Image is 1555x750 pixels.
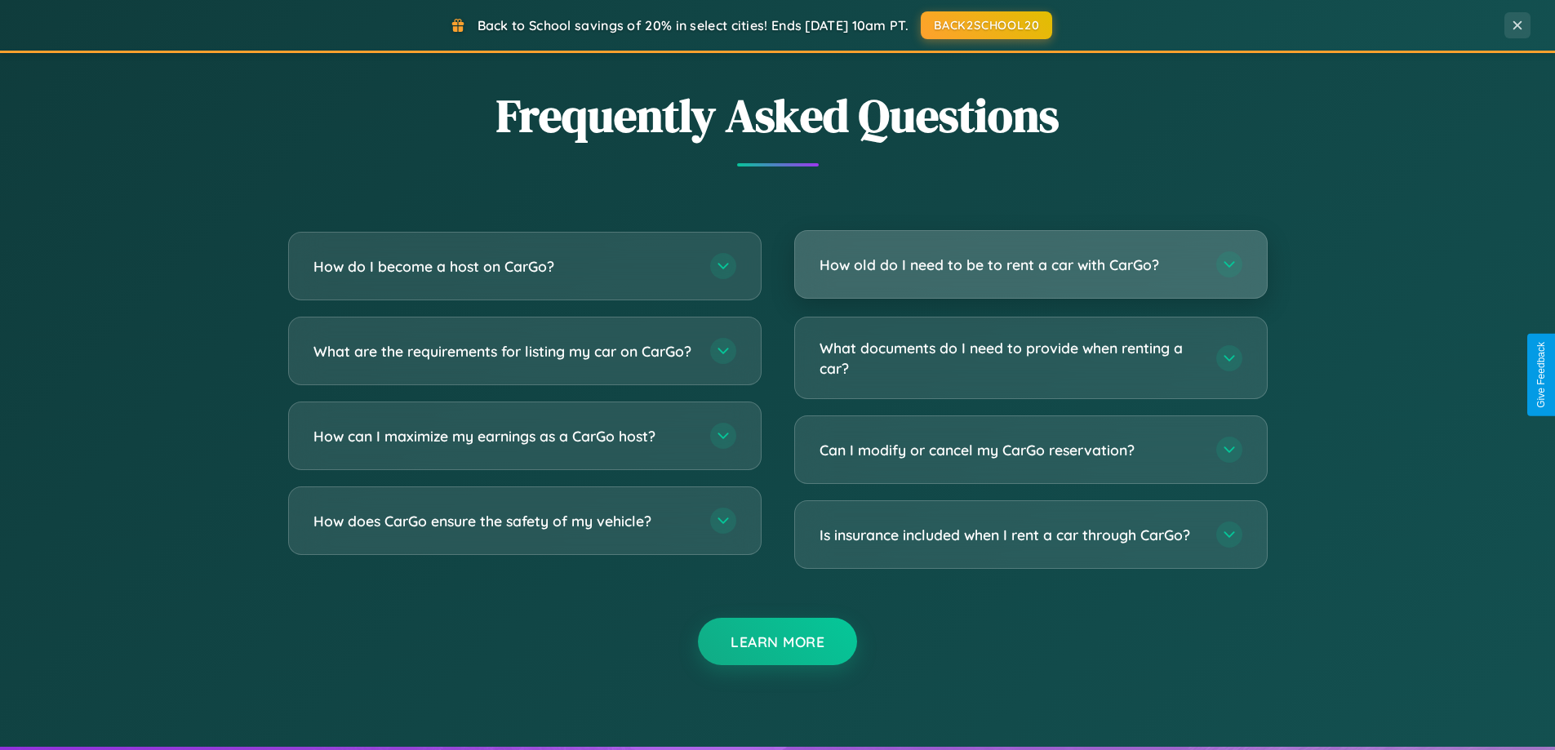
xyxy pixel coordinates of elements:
h3: What documents do I need to provide when renting a car? [820,338,1200,378]
h2: Frequently Asked Questions [288,84,1268,147]
button: Learn More [698,618,857,665]
h3: How do I become a host on CarGo? [313,256,694,277]
button: BACK2SCHOOL20 [921,11,1052,39]
h3: How old do I need to be to rent a car with CarGo? [820,255,1200,275]
h3: Is insurance included when I rent a car through CarGo? [820,525,1200,545]
span: Back to School savings of 20% in select cities! Ends [DATE] 10am PT. [478,17,909,33]
div: Give Feedback [1535,342,1547,408]
h3: How can I maximize my earnings as a CarGo host? [313,426,694,446]
h3: What are the requirements for listing my car on CarGo? [313,341,694,362]
h3: Can I modify or cancel my CarGo reservation? [820,440,1200,460]
h3: How does CarGo ensure the safety of my vehicle? [313,511,694,531]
